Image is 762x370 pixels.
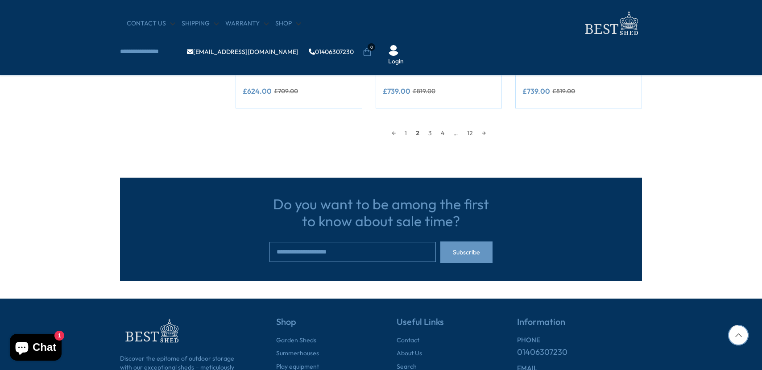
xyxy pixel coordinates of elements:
a: About Us [397,349,422,358]
del: £709.00 [274,88,298,94]
a: Warranty [225,19,269,28]
a: 0 [363,48,372,57]
ins: £624.00 [243,87,272,95]
img: logo [580,9,642,38]
span: … [449,126,463,140]
a: 12 [463,126,477,140]
del: £819.00 [413,88,435,94]
img: User Icon [388,45,399,56]
a: 01406307230 [517,346,567,358]
span: Subscribe [453,249,480,255]
inbox-online-store-chat: Shopify online store chat [7,334,64,363]
h5: Useful Links [397,316,486,336]
a: Shipping [182,19,219,28]
button: Subscribe [440,241,493,263]
a: [EMAIL_ADDRESS][DOMAIN_NAME] [187,49,298,55]
a: Login [388,57,404,66]
ins: £739.00 [383,87,410,95]
span: 0 [368,43,375,51]
a: 1 [400,126,411,140]
a: Garden Sheds [276,336,316,345]
a: 4 [436,126,449,140]
a: Contact [397,336,419,345]
a: CONTACT US [127,19,175,28]
a: Shop [275,19,301,28]
a: 01406307230 [309,49,354,55]
h5: Information [517,316,642,336]
a: Summerhouses [276,349,319,358]
img: footer-logo [120,316,182,345]
a: → [477,126,490,140]
a: ← [387,126,400,140]
h6: PHONE [517,336,642,344]
ins: £739.00 [522,87,550,95]
span: 2 [411,126,424,140]
del: £819.00 [552,88,575,94]
a: 3 [424,126,436,140]
h5: Shop [276,316,365,336]
h3: Do you want to be among the first to know about sale time? [269,195,493,230]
